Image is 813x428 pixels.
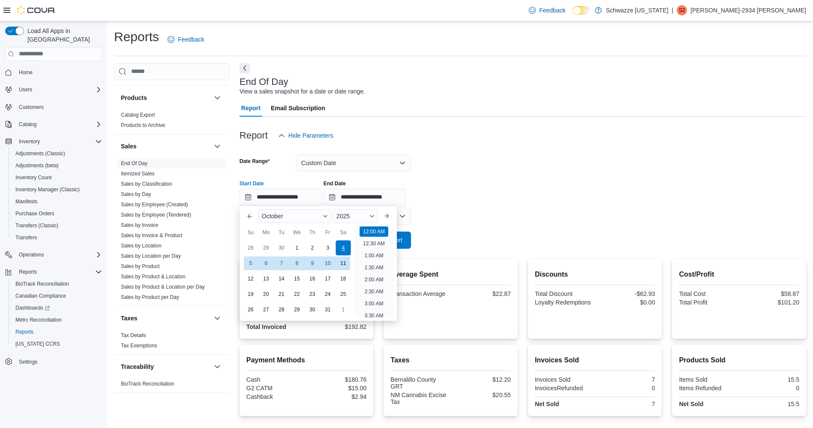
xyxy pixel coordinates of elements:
[741,401,799,407] div: 15.5
[17,6,56,15] img: Cova
[212,93,222,103] button: Products
[453,290,511,297] div: $22.87
[15,67,36,78] a: Home
[240,180,264,187] label: Start Date
[12,303,102,313] span: Dashboards
[679,376,737,383] div: Items Sold
[19,359,37,365] span: Settings
[306,272,319,286] div: day-16
[244,303,258,316] div: day-26
[597,290,655,297] div: -$62.93
[121,171,155,177] a: Itemized Sales
[741,299,799,306] div: $101.20
[306,241,319,255] div: day-2
[121,181,172,187] a: Sales by Classification
[453,392,511,398] div: $20.55
[539,6,565,15] span: Feedback
[244,226,258,239] div: Su
[121,343,157,349] a: Tax Exemptions
[679,290,737,297] div: Total Cost
[321,241,335,255] div: day-3
[212,362,222,372] button: Traceability
[121,284,205,290] a: Sales by Product & Location per Day
[24,27,102,44] span: Load All Apps in [GEOGRAPHIC_DATA]
[390,392,449,405] div: NM Cannabis Excise Tax
[15,357,41,367] a: Settings
[333,209,378,223] div: Button. Open the year selector. 2025 is currently selected.
[290,287,304,301] div: day-22
[12,232,102,243] span: Transfers
[121,232,182,239] span: Sales by Invoice & Product
[15,136,102,147] span: Inventory
[12,220,102,231] span: Transfers (Classic)
[308,323,366,330] div: $192.82
[535,401,559,407] strong: Net Sold
[9,314,105,326] button: Metrc Reconciliation
[15,210,54,217] span: Purchase Orders
[15,316,62,323] span: Metrc Reconciliation
[15,186,80,193] span: Inventory Manager (Classic)
[121,122,165,129] span: Products to Archive
[243,209,257,223] button: Previous Month
[114,28,159,45] h1: Reports
[361,262,387,273] li: 1:30 AM
[246,385,305,392] div: G2 CATM
[12,339,63,349] a: [US_STATE] CCRS
[19,268,37,275] span: Reports
[321,303,335,316] div: day-31
[597,376,655,383] div: 7
[290,241,304,255] div: day-1
[535,290,593,297] div: Total Discount
[243,240,351,317] div: October, 2025
[244,287,258,301] div: day-19
[12,208,58,219] a: Purchase Orders
[290,272,304,286] div: day-15
[121,263,160,269] a: Sales by Product
[244,256,258,270] div: day-5
[535,376,593,383] div: Invoices Sold
[275,256,288,270] div: day-7
[679,5,685,15] span: S2
[121,122,165,128] a: Products to Archive
[12,291,102,301] span: Canadian Compliance
[114,110,229,134] div: Products
[677,5,687,15] div: Steven-2934 Fuentes
[390,269,511,280] h2: Average Spent
[240,189,322,206] input: Press the down key to enter a popover containing a calendar. Press the escape key to close the po...
[336,256,350,270] div: day-11
[15,102,102,112] span: Customers
[15,84,102,95] span: Users
[275,226,288,239] div: Tu
[121,232,182,238] a: Sales by Invoice & Product
[336,226,350,239] div: Sa
[672,5,673,15] p: |
[9,232,105,244] button: Transfers
[121,243,162,249] a: Sales by Location
[275,272,288,286] div: day-14
[244,272,258,286] div: day-12
[240,87,365,96] div: View a sales snapshot for a date or date range.
[2,66,105,78] button: Home
[597,401,655,407] div: 7
[12,184,102,195] span: Inventory Manager (Classic)
[12,315,102,325] span: Metrc Reconciliation
[12,291,69,301] a: Canadian Compliance
[679,401,703,407] strong: Net Sold
[535,385,593,392] div: InvoicesRefunded
[2,249,105,261] button: Operations
[12,160,62,171] a: Adjustments (beta)
[275,241,288,255] div: day-30
[12,148,102,159] span: Adjustments (Classic)
[2,101,105,113] button: Customers
[19,69,33,76] span: Home
[12,172,102,183] span: Inventory Count
[121,112,155,118] a: Catalog Export
[535,355,655,365] h2: Invoices Sold
[15,341,60,347] span: [US_STATE] CCRS
[15,280,69,287] span: BioTrack Reconciliation
[361,310,387,321] li: 3:30 AM
[244,241,258,255] div: day-28
[321,226,335,239] div: Fr
[12,303,53,313] a: Dashboards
